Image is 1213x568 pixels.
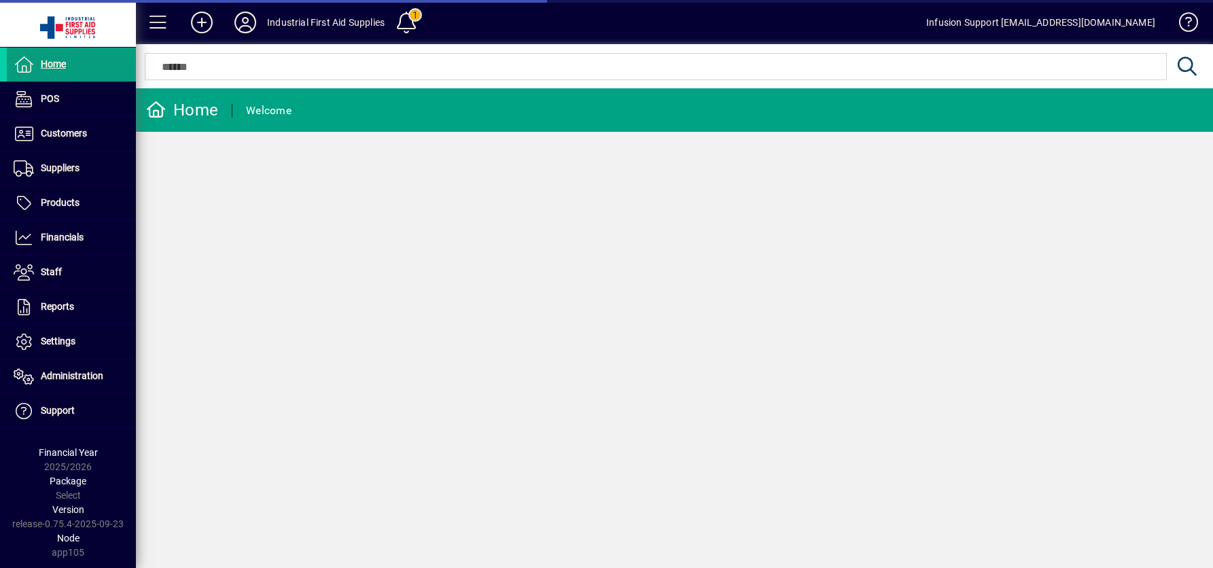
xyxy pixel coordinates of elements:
[7,325,136,359] a: Settings
[50,476,86,486] span: Package
[7,186,136,220] a: Products
[57,533,80,544] span: Node
[52,504,84,515] span: Version
[224,10,267,35] button: Profile
[146,99,218,121] div: Home
[926,12,1155,33] div: Infusion Support [EMAIL_ADDRESS][DOMAIN_NAME]
[7,394,136,428] a: Support
[41,301,74,312] span: Reports
[7,359,136,393] a: Administration
[41,266,62,277] span: Staff
[1169,3,1196,47] a: Knowledge Base
[41,58,66,69] span: Home
[41,93,59,104] span: POS
[41,336,75,347] span: Settings
[7,152,136,185] a: Suppliers
[41,232,84,243] span: Financials
[7,117,136,151] a: Customers
[246,100,292,122] div: Welcome
[7,255,136,289] a: Staff
[41,405,75,416] span: Support
[41,197,80,208] span: Products
[41,162,80,173] span: Suppliers
[7,82,136,116] a: POS
[7,290,136,324] a: Reports
[39,447,98,458] span: Financial Year
[41,128,87,139] span: Customers
[7,221,136,255] a: Financials
[41,370,103,381] span: Administration
[180,10,224,35] button: Add
[267,12,385,33] div: Industrial First Aid Supplies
